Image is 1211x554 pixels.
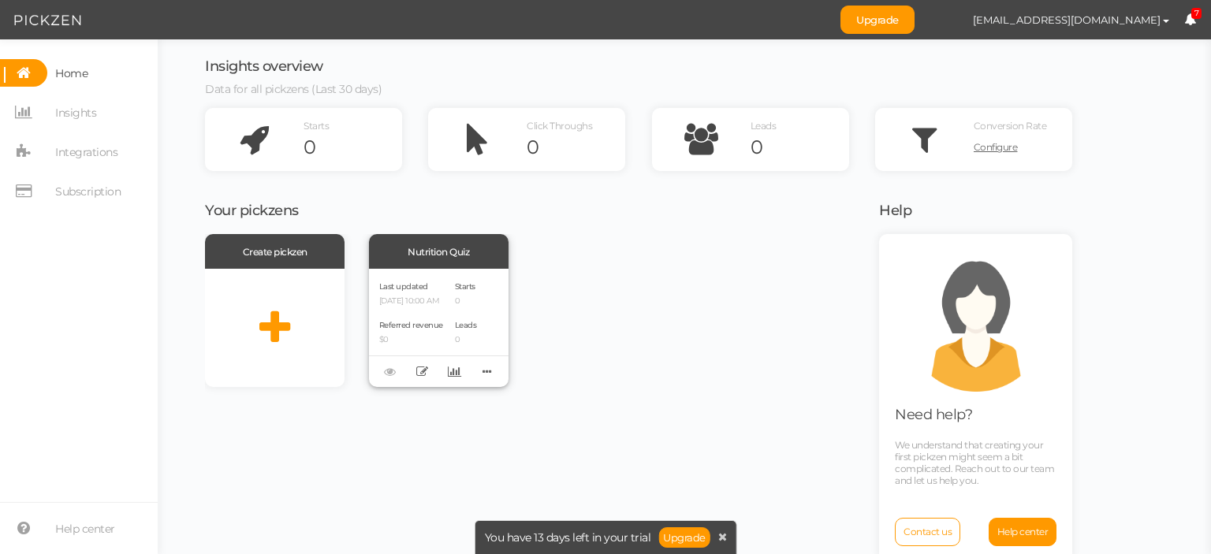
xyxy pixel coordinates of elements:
p: $0 [379,335,443,345]
a: Upgrade [840,6,915,34]
span: Help [879,202,911,219]
p: 0 [455,335,477,345]
div: Nutrition Quiz [369,234,509,269]
span: 7 [1191,8,1202,20]
span: Help center [997,526,1049,537]
span: Home [55,61,88,86]
span: Need help? [895,406,972,423]
span: Configure [974,141,1018,153]
span: Help center [55,516,115,541]
span: Integrations [55,139,117,165]
span: Contact us [904,526,952,537]
a: Configure [974,136,1072,159]
span: Conversion Rate [974,120,1047,132]
button: [EMAIL_ADDRESS][DOMAIN_NAME] [958,6,1184,33]
span: [EMAIL_ADDRESS][DOMAIN_NAME] [973,13,1161,26]
a: Upgrade [658,527,710,548]
span: Starts [304,120,329,132]
a: Help center [989,518,1057,546]
span: Click Throughs [527,120,592,132]
span: Data for all pickzens (Last 30 days) [205,82,382,96]
div: 0 [304,136,402,159]
span: Your pickzens [205,202,299,219]
span: Starts [455,281,475,292]
span: Create pickzen [243,246,307,258]
span: Leads [751,120,777,132]
span: You have 13 days left in your trial [485,532,651,543]
span: Leads [455,320,477,330]
img: 5f40068210b4f8eccfab4f91f5e8baab [930,6,958,34]
div: 0 [751,136,849,159]
span: Insights overview [205,58,323,75]
span: Last updated [379,281,428,292]
span: Insights [55,100,96,125]
div: Last updated [DATE] 10:00 AM Referred revenue $0 Starts 0 Leads 0 [369,269,509,387]
p: 0 [455,296,477,307]
img: Pickzen logo [14,11,81,30]
span: Subscription [55,179,121,204]
span: We understand that creating your first pickzen might seem a bit complicated. Reach out to our tea... [895,439,1054,486]
div: 0 [527,136,625,159]
p: [DATE] 10:00 AM [379,296,443,307]
span: Referred revenue [379,320,443,330]
img: support.png [905,250,1047,392]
